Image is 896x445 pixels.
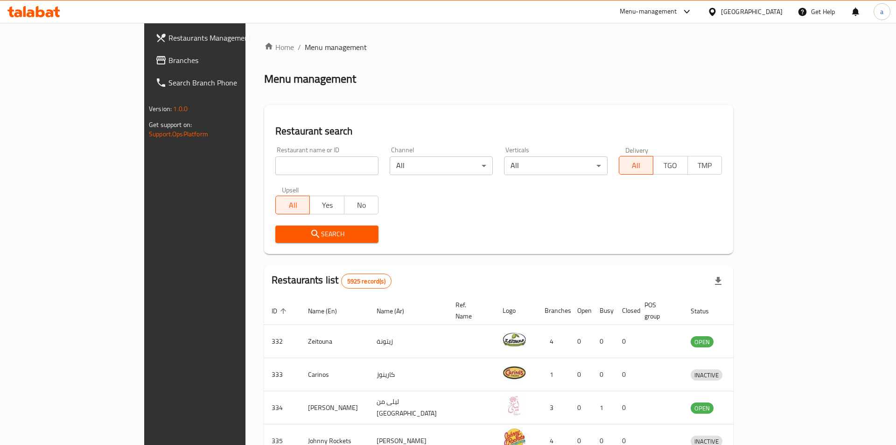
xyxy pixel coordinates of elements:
[691,336,714,347] div: OPEN
[657,159,684,172] span: TGO
[570,391,592,424] td: 0
[625,147,649,153] label: Delivery
[644,299,672,322] span: POS group
[377,305,416,317] span: Name (Ar)
[592,358,615,391] td: 0
[149,119,192,131] span: Get support on:
[691,403,714,414] div: OPEN
[149,103,172,115] span: Version:
[264,71,356,86] h2: Menu management
[272,273,392,289] h2: Restaurants list
[537,358,570,391] td: 1
[687,156,722,175] button: TMP
[305,42,367,53] span: Menu management
[495,297,537,325] th: Logo
[301,391,369,424] td: [PERSON_NAME]
[308,305,349,317] span: Name (En)
[570,297,592,325] th: Open
[691,370,722,381] span: INACTIVE
[623,159,650,172] span: All
[168,77,287,88] span: Search Branch Phone
[264,42,733,53] nav: breadcrumb
[537,391,570,424] td: 3
[369,325,448,358] td: زيتونة
[148,71,294,94] a: Search Branch Phone
[390,156,493,175] div: All
[369,358,448,391] td: كارينوز
[149,128,208,140] a: Support.OpsPlatform
[314,198,340,212] span: Yes
[168,32,287,43] span: Restaurants Management
[275,124,722,138] h2: Restaurant search
[592,297,615,325] th: Busy
[341,274,392,289] div: Total records count
[342,277,391,286] span: 5925 record(s)
[691,305,721,317] span: Status
[275,156,378,175] input: Search for restaurant name or ID..
[691,337,714,347] span: OPEN
[615,391,637,424] td: 0
[348,198,375,212] span: No
[168,55,287,66] span: Branches
[615,358,637,391] td: 0
[615,297,637,325] th: Closed
[272,305,289,317] span: ID
[280,198,306,212] span: All
[653,156,687,175] button: TGO
[282,186,299,193] label: Upsell
[570,325,592,358] td: 0
[692,159,718,172] span: TMP
[275,196,310,214] button: All
[880,7,883,17] span: a
[503,361,526,384] img: Carinos
[537,297,570,325] th: Branches
[615,325,637,358] td: 0
[707,270,729,292] div: Export file
[283,228,371,240] span: Search
[537,325,570,358] td: 4
[570,358,592,391] td: 0
[301,358,369,391] td: Carinos
[148,27,294,49] a: Restaurants Management
[503,328,526,351] img: Zeitouna
[455,299,484,322] span: Ref. Name
[275,226,378,243] button: Search
[298,42,301,53] li: /
[721,7,783,17] div: [GEOGRAPHIC_DATA]
[504,156,607,175] div: All
[503,394,526,417] img: Leila Min Lebnan
[301,325,369,358] td: Zeitouna
[173,103,188,115] span: 1.0.0
[309,196,344,214] button: Yes
[620,6,677,17] div: Menu-management
[592,391,615,424] td: 1
[592,325,615,358] td: 0
[691,403,714,414] span: OPEN
[148,49,294,71] a: Branches
[691,369,722,381] div: INACTIVE
[344,196,378,214] button: No
[369,391,448,424] td: ليلى من [GEOGRAPHIC_DATA]
[619,156,653,175] button: All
